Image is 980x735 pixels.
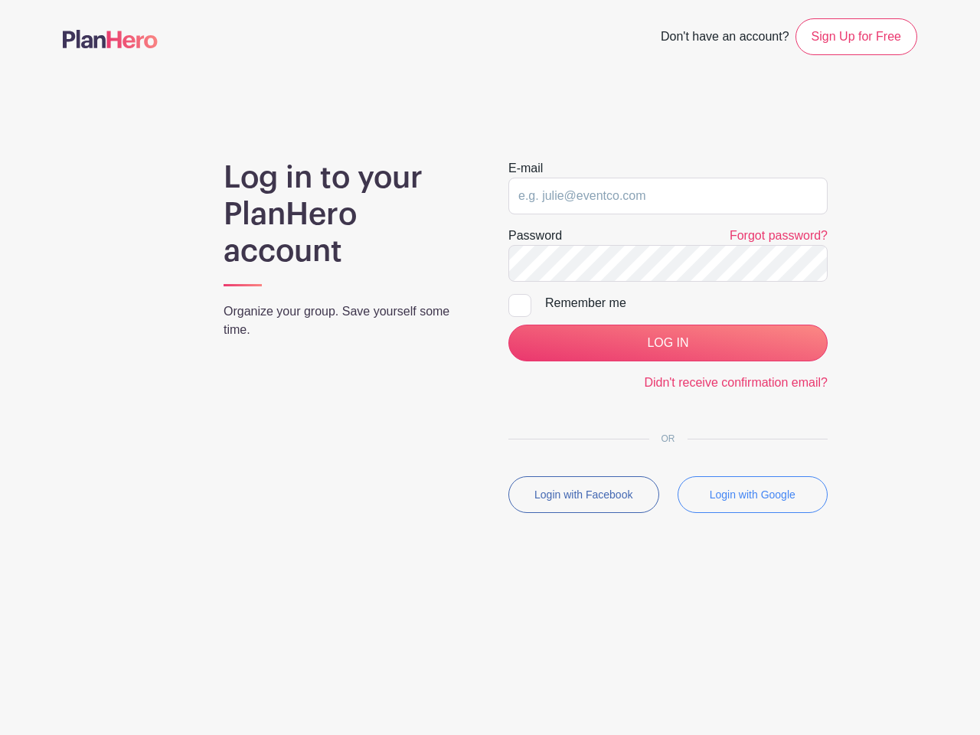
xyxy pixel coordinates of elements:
small: Login with Facebook [534,488,632,501]
img: logo-507f7623f17ff9eddc593b1ce0a138ce2505c220e1c5a4e2b4648c50719b7d32.svg [63,30,158,48]
button: Login with Google [678,476,828,513]
button: Login with Facebook [508,476,659,513]
p: Organize your group. Save yourself some time. [224,302,472,339]
a: Sign Up for Free [795,18,917,55]
a: Forgot password? [730,229,828,242]
span: Don't have an account? [661,21,789,55]
label: E-mail [508,159,543,178]
span: OR [649,433,688,444]
h1: Log in to your PlanHero account [224,159,472,269]
a: Didn't receive confirmation email? [644,376,828,389]
input: LOG IN [508,325,828,361]
div: Remember me [545,294,828,312]
label: Password [508,227,562,245]
small: Login with Google [710,488,795,501]
input: e.g. julie@eventco.com [508,178,828,214]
